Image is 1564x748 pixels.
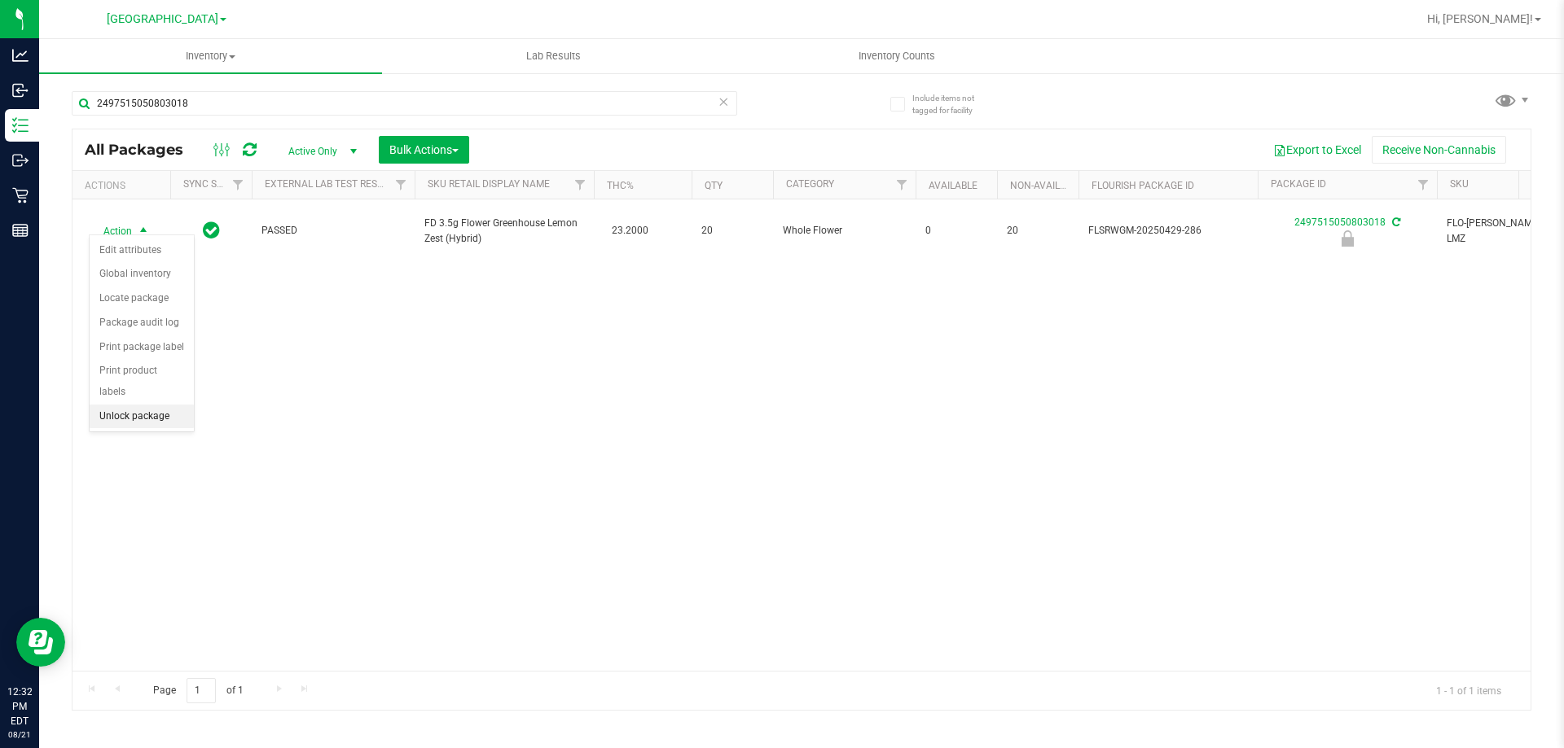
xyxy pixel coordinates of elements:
[39,39,382,73] a: Inventory
[187,678,216,703] input: 1
[85,141,200,159] span: All Packages
[783,223,906,238] span: Whole Flower
[90,262,194,287] li: Global inventory
[89,220,133,243] span: Action
[85,180,164,191] div: Actions
[889,171,916,199] a: Filter
[12,222,29,238] inline-svg: Reports
[90,287,194,311] li: Locate package
[837,49,957,63] span: Inventory Counts
[786,178,834,190] a: Category
[379,136,469,164] button: Bulk Actions
[90,335,194,360] li: Print package label
[12,117,29,133] inline-svg: Inventory
[203,219,220,242] span: In Sync
[705,180,723,191] a: Qty
[90,311,194,335] li: Package audit log
[504,49,603,63] span: Lab Results
[1390,217,1400,228] span: Sync from Compliance System
[12,82,29,98] inline-svg: Inbound
[1410,171,1437,199] a: Filter
[261,223,405,238] span: PASSED
[1450,178,1469,190] a: SKU
[1010,180,1083,191] a: Non-Available
[925,223,987,238] span: 0
[225,171,252,199] a: Filter
[389,143,459,156] span: Bulk Actions
[424,216,584,247] span: FD 3.5g Flower Greenhouse Lemon Zest (Hybrid)
[725,39,1068,73] a: Inventory Counts
[382,39,725,73] a: Lab Results
[388,171,415,199] a: Filter
[604,219,657,243] span: 23.2000
[16,618,65,667] iframe: Resource center
[12,187,29,203] inline-svg: Retail
[90,238,194,263] li: Edit attributes
[1092,180,1194,191] a: Flourish Package ID
[607,180,634,191] a: THC%
[12,152,29,168] inline-svg: Outbound
[107,12,218,26] span: [GEOGRAPHIC_DATA]
[1427,12,1533,25] span: Hi, [PERSON_NAME]!
[1294,217,1386,228] a: 2497515050803018
[139,678,257,703] span: Page of 1
[134,220,154,243] span: select
[428,178,550,190] a: Sku Retail Display Name
[929,180,977,191] a: Available
[90,359,194,404] li: Print product labels
[701,223,763,238] span: 20
[7,685,32,728] p: 12:32 PM EDT
[7,728,32,741] p: 08/21
[567,171,594,199] a: Filter
[718,91,729,112] span: Clear
[265,178,393,190] a: External Lab Test Result
[1372,136,1506,164] button: Receive Non-Cannabis
[1088,223,1248,238] span: FLSRWGM-20250429-286
[72,91,737,116] input: Search Package ID, Item Name, SKU, Lot or Part Number...
[12,47,29,63] inline-svg: Analytics
[1271,178,1326,190] a: Package ID
[90,405,194,429] li: Unlock package
[183,178,246,190] a: Sync Status
[39,49,382,63] span: Inventory
[1007,223,1069,238] span: 20
[1263,136,1372,164] button: Export to Excel
[912,92,994,116] span: Include items not tagged for facility
[1255,230,1439,247] div: Newly Received
[1423,678,1514,702] span: 1 - 1 of 1 items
